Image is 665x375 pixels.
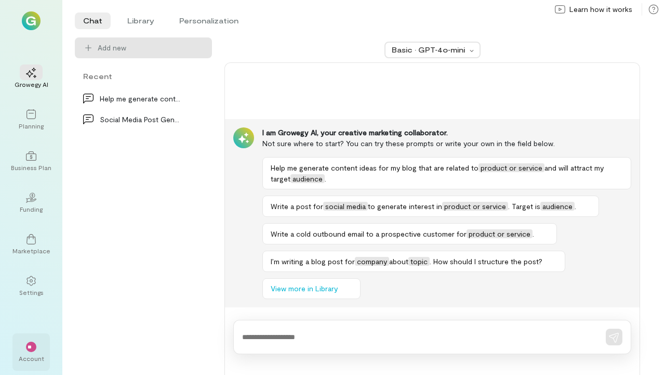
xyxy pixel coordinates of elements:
[12,101,50,138] a: Planning
[467,229,533,238] span: product or service
[75,12,111,29] li: Chat
[262,278,361,299] button: View more in Library
[15,80,48,88] div: Growegy AI
[355,257,389,266] span: company
[262,138,631,149] div: Not sure where to start? You can try these prompts or write your own in the field below.
[508,202,540,211] span: . Target is
[271,283,338,294] span: View more in Library
[430,257,542,266] span: . How should I structure the post?
[533,229,534,238] span: .
[12,184,50,222] a: Funding
[20,205,43,213] div: Funding
[100,93,181,104] div: Help me generate content ideas for my blog that a…
[389,257,408,266] span: about
[12,247,50,255] div: Marketplace
[478,163,544,172] span: product or service
[171,12,247,29] li: Personalization
[11,163,51,172] div: Business Plan
[98,43,126,53] span: Add new
[290,174,325,183] span: audience
[271,202,323,211] span: Write a post for
[262,127,631,138] div: I am Growegy AI, your creative marketing collaborator.
[100,114,181,125] div: Social Media Post Generation
[325,174,326,183] span: .
[262,196,599,217] button: Write a post forsocial mediato generate interest inproduct or service. Target isaudience.
[12,59,50,97] a: Growegy AI
[540,202,575,211] span: audience
[323,202,368,211] span: social media
[262,223,557,244] button: Write a cold outbound email to a prospective customer forproduct or service.
[408,257,430,266] span: topic
[368,202,442,211] span: to generate interest in
[119,12,163,29] li: Library
[75,71,212,82] div: Recent
[19,288,44,296] div: Settings
[262,251,565,272] button: I’m writing a blog post forcompanyabouttopic. How should I structure the post?
[271,257,355,266] span: I’m writing a blog post for
[12,226,50,263] a: Marketplace
[271,163,478,172] span: Help me generate content ideas for my blog that are related to
[569,4,632,15] span: Learn how it works
[271,229,467,238] span: Write a cold outbound email to a prospective customer for
[19,354,44,363] div: Account
[442,202,508,211] span: product or service
[12,267,50,305] a: Settings
[19,122,44,130] div: Planning
[12,143,50,180] a: Business Plan
[575,202,576,211] span: .
[262,157,631,189] button: Help me generate content ideas for my blog that are related toproduct or serviceand will attract ...
[392,45,467,55] div: Basic · GPT‑4o‑mini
